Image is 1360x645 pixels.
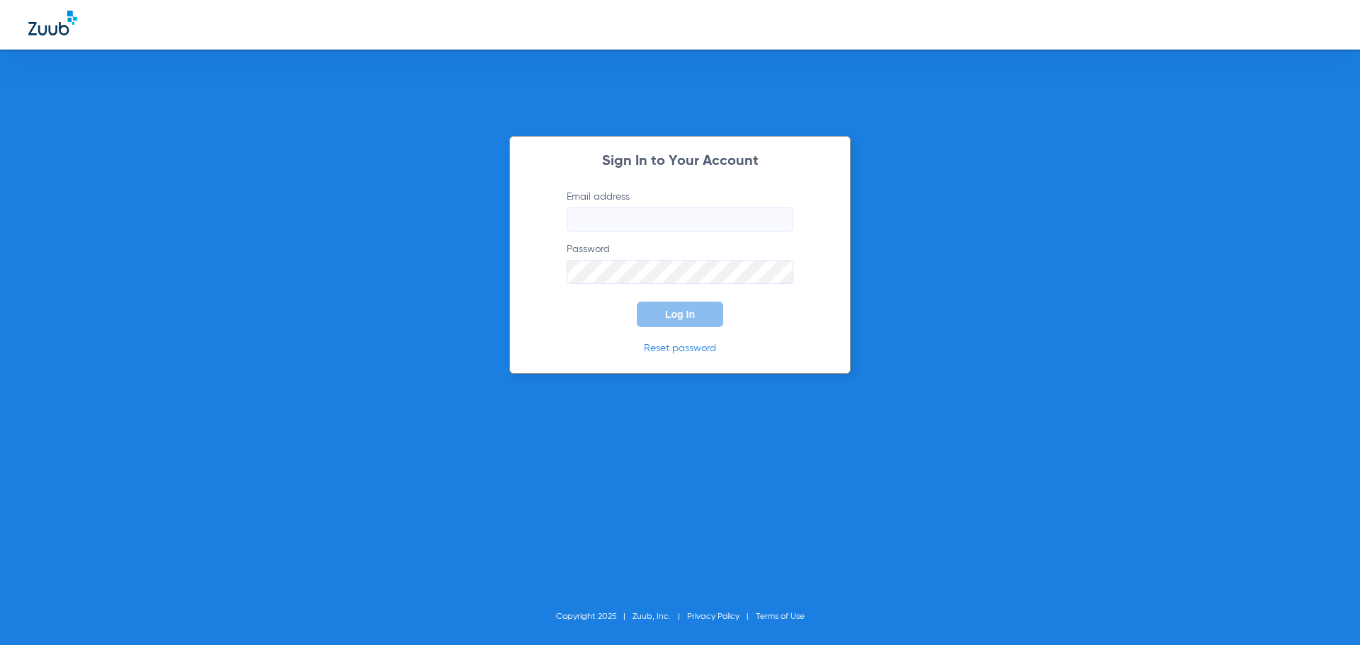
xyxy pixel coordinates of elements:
span: Log In [665,309,695,320]
label: Password [567,242,793,284]
a: Reset password [644,343,716,353]
li: Zuub, Inc. [633,610,687,624]
label: Email address [567,190,793,232]
iframe: Chat Widget [1289,577,1360,645]
li: Copyright 2025 [556,610,633,624]
input: Email address [567,207,793,232]
img: Zuub Logo [28,11,77,35]
input: Password [567,260,793,284]
button: Log In [637,302,723,327]
a: Privacy Policy [687,612,739,621]
a: Terms of Use [756,612,805,621]
h2: Sign In to Your Account [545,154,815,169]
